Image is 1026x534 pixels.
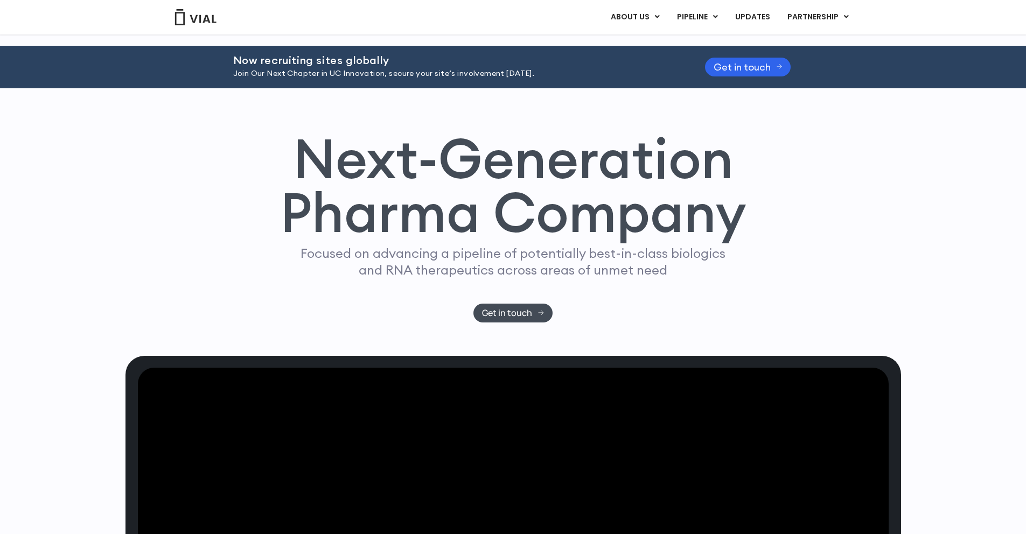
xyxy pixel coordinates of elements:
span: Get in touch [714,63,771,71]
a: PARTNERSHIPMenu Toggle [779,8,857,26]
h2: Now recruiting sites globally [233,54,678,66]
h1: Next-Generation Pharma Company [280,131,746,240]
span: Get in touch [482,309,532,317]
a: UPDATES [727,8,778,26]
a: Get in touch [705,58,791,76]
a: PIPELINEMenu Toggle [668,8,726,26]
p: Join Our Next Chapter in UC Innovation, secure your site’s involvement [DATE]. [233,68,678,80]
p: Focused on advancing a pipeline of potentially best-in-class biologics and RNA therapeutics acros... [296,245,730,278]
a: Get in touch [473,304,553,322]
img: Vial Logo [174,9,217,25]
a: ABOUT USMenu Toggle [602,8,668,26]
